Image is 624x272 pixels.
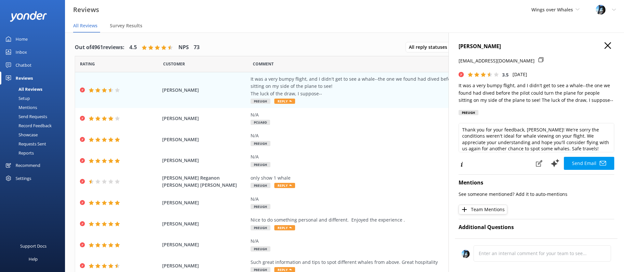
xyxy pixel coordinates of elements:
[459,82,614,104] p: It was a very bumpy flight, and I didn't get to see a whale--the one we found had dived before th...
[251,99,270,104] span: P8EUGH
[80,61,95,67] span: Date
[4,85,42,94] div: All Reviews
[129,43,137,52] h4: 4.5
[251,75,546,97] div: It was a very bumpy flight, and I didn't get to see a whale--the one we found had dived before th...
[251,132,546,139] div: N/A
[20,239,46,252] div: Support Docs
[4,148,65,157] a: Reports
[274,225,295,230] span: Reply
[459,205,507,214] button: Team Mentions
[251,196,546,203] div: N/A
[178,43,189,52] h4: NPS
[251,183,270,188] span: P8EUGH
[251,246,270,252] span: P8EUGH
[4,121,65,130] a: Record Feedback
[194,43,200,52] h4: 73
[251,174,546,182] div: only show 1 whale
[251,141,270,146] span: P8EUGH
[461,250,470,258] img: 145-1635463833.jpg
[253,61,274,67] span: Question
[16,46,27,59] div: Inbox
[4,139,46,148] div: Requests Sent
[251,120,270,125] span: PCUA9D
[604,42,611,49] button: Close
[459,57,535,64] p: [EMAIL_ADDRESS][DOMAIN_NAME]
[4,130,38,139] div: Showcase
[16,159,40,172] div: Recommend
[4,112,47,121] div: Send Requests
[274,183,295,188] span: Reply
[163,61,185,67] span: Date
[564,157,614,170] button: Send Email
[4,94,65,103] a: Setup
[162,87,248,94] span: [PERSON_NAME]
[162,199,248,206] span: [PERSON_NAME]
[459,238,537,253] p: How did you enjoy your Wings Over Whales experience?
[274,99,295,104] span: Reply
[459,110,478,115] div: P8EUGH
[162,241,248,248] span: [PERSON_NAME]
[251,204,270,209] span: P8EUGH
[251,238,546,245] div: N/A
[110,22,142,29] span: Survey Results
[162,136,248,143] span: [PERSON_NAME]
[459,42,614,51] h4: [PERSON_NAME]
[4,121,52,130] div: Record Feedback
[29,252,38,265] div: Help
[531,7,573,13] span: Wings over Whales
[73,5,99,15] h3: Reviews
[4,139,65,148] a: Requests Sent
[4,148,34,157] div: Reports
[409,44,451,51] span: All reply statuses
[251,225,270,230] span: P8EUGH
[4,85,65,94] a: All Reviews
[4,130,65,139] a: Showcase
[251,216,546,224] div: Nice to do something personal and different. Enjoyed the experience .
[251,259,546,266] div: Such great information and tips to spot different whales from above. Great hospitality
[75,43,124,52] h4: Out of 4961 reviews:
[459,123,614,152] textarea: Thank you for your feedback, [PERSON_NAME]! We're sorry the conditions weren't ideal for whale vi...
[251,162,270,167] span: P8EUGH
[162,115,248,122] span: [PERSON_NAME]
[459,223,614,232] h4: Additional Questions
[10,11,47,22] img: yonder-white-logo.png
[459,179,614,187] h4: Mentions
[596,5,605,15] img: 145-1635463833.jpg
[251,153,546,160] div: N/A
[4,112,65,121] a: Send Requests
[537,238,615,245] p: 3
[502,72,509,78] span: 3.5
[4,103,65,112] a: Mentions
[73,22,97,29] span: All Reviews
[459,191,614,198] p: See someone mentioned? Add it to auto-mentions
[162,220,248,227] span: [PERSON_NAME]
[162,262,248,269] span: [PERSON_NAME]
[16,59,32,72] div: Chatbot
[251,111,546,118] div: N/A
[513,71,527,78] p: [DATE]
[16,33,28,46] div: Home
[162,174,248,189] span: [PERSON_NAME] Reganon [PERSON_NAME] [PERSON_NAME]
[16,172,31,185] div: Settings
[4,94,30,103] div: Setup
[162,157,248,164] span: [PERSON_NAME]
[4,103,37,112] div: Mentions
[16,72,33,85] div: Reviews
